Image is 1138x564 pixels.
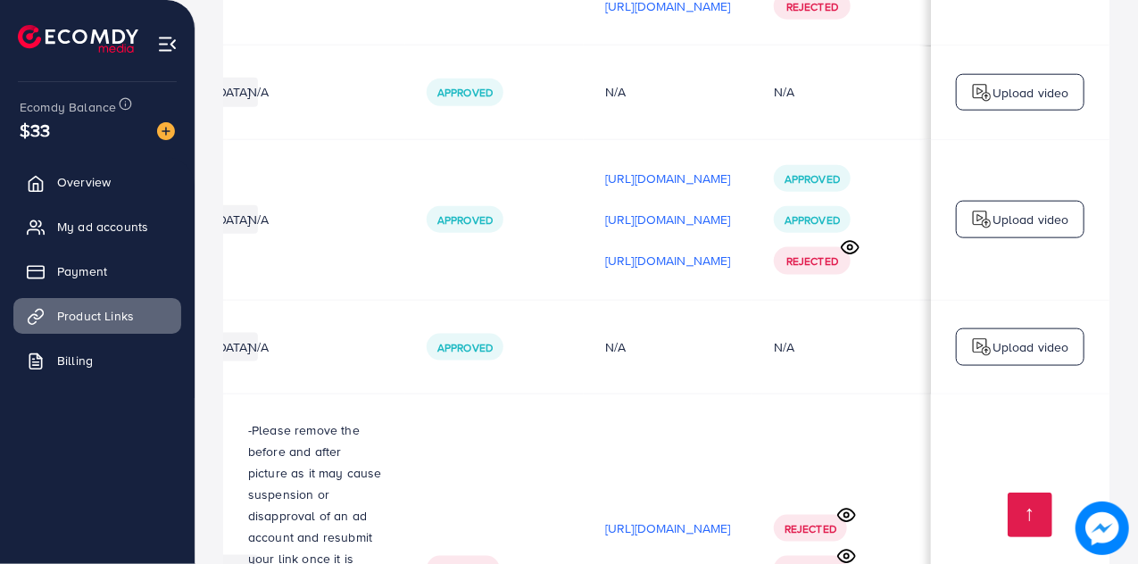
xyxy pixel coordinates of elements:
[993,209,1069,230] p: Upload video
[993,82,1069,104] p: Upload video
[785,212,840,228] span: Approved
[605,338,731,356] div: N/A
[971,336,993,358] img: logo
[785,171,840,187] span: Approved
[785,521,836,536] span: Rejected
[437,340,493,355] span: Approved
[57,218,148,236] span: My ad accounts
[13,164,181,200] a: Overview
[20,98,116,116] span: Ecomdy Balance
[157,34,178,54] img: menu
[13,209,181,245] a: My ad accounts
[605,83,731,101] div: N/A
[1076,502,1129,555] img: image
[437,212,493,228] span: Approved
[57,173,111,191] span: Overview
[20,117,50,143] span: $33
[605,518,731,539] p: [URL][DOMAIN_NAME]
[248,83,269,101] span: N/A
[13,298,181,334] a: Product Links
[18,25,138,53] img: logo
[605,250,731,271] p: [URL][DOMAIN_NAME]
[993,336,1069,358] p: Upload video
[57,262,107,280] span: Payment
[605,209,731,230] p: [URL][DOMAIN_NAME]
[605,168,731,189] p: [URL][DOMAIN_NAME]
[774,83,794,101] div: N/A
[774,338,794,356] div: N/A
[786,253,838,269] span: Rejected
[971,82,993,104] img: logo
[437,85,493,100] span: Approved
[971,209,993,230] img: logo
[13,343,181,378] a: Billing
[57,352,93,369] span: Billing
[248,211,269,228] span: N/A
[157,122,175,140] img: image
[248,338,269,356] span: N/A
[13,253,181,289] a: Payment
[57,307,134,325] span: Product Links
